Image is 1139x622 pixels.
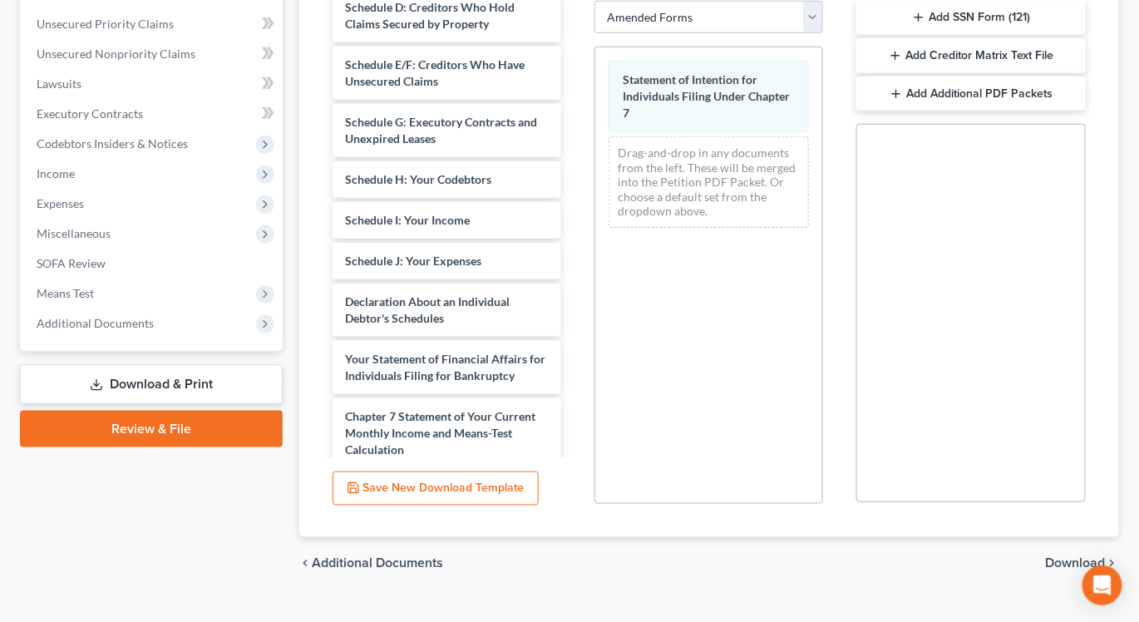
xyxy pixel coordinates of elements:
span: SOFA Review [37,256,106,270]
button: Add SSN Form (121) [856,1,1085,36]
a: Unsecured Priority Claims [23,9,283,39]
span: Schedule G: Executory Contracts and Unexpired Leases [346,115,538,146]
span: Miscellaneous [37,226,111,240]
span: Schedule H: Your Codebtors [346,172,492,186]
a: Executory Contracts [23,99,283,129]
span: Download [1046,557,1106,570]
span: Your Statement of Financial Affairs for Individuals Filing for Bankruptcy [346,352,546,383]
i: chevron_left [299,557,313,570]
a: SOFA Review [23,249,283,279]
a: chevron_left Additional Documents [299,557,444,570]
span: Additional Documents [37,316,154,330]
span: Schedule I: Your Income [346,213,471,227]
span: Schedule E/F: Creditors Who Have Unsecured Claims [346,57,525,88]
span: Means Test [37,286,94,300]
a: Lawsuits [23,69,283,99]
i: chevron_right [1106,557,1119,570]
div: Open Intercom Messenger [1082,565,1122,605]
span: Unsecured Nonpriority Claims [37,47,195,61]
span: Declaration About an Individual Debtor's Schedules [346,294,510,325]
span: Schedule J: Your Expenses [346,254,482,268]
a: Review & File [20,411,283,447]
a: Download & Print [20,365,283,404]
div: Drag-and-drop in any documents from the left. These will be merged into the Petition PDF Packet. ... [609,136,809,228]
button: Add Additional PDF Packets [856,77,1085,111]
span: Chapter 7 Statement of Your Current Monthly Income and Means-Test Calculation [346,409,536,457]
span: Codebtors Insiders & Notices [37,136,188,151]
span: Statement of Intention for Individuals Filing Under Chapter 7 [623,72,790,120]
span: Executory Contracts [37,106,143,121]
span: Income [37,166,75,180]
span: Expenses [37,196,84,210]
button: Add Creditor Matrix Text File [856,38,1085,73]
span: Additional Documents [313,557,444,570]
span: Unsecured Priority Claims [37,17,174,31]
span: Lawsuits [37,77,81,91]
button: Save New Download Template [333,471,539,506]
button: Download chevron_right [1046,557,1119,570]
a: Unsecured Nonpriority Claims [23,39,283,69]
